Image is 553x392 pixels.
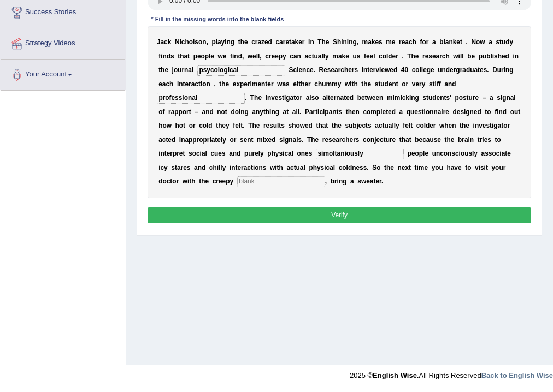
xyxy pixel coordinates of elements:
[492,52,494,60] b: i
[169,80,173,88] b: h
[379,38,383,46] b: s
[372,38,375,46] b: k
[175,38,180,46] b: N
[255,38,258,46] b: r
[180,52,184,60] b: h
[295,38,299,46] b: k
[453,38,457,46] b: k
[233,80,237,88] b: e
[302,38,305,46] b: r
[179,80,183,88] b: n
[158,80,162,88] b: e
[160,38,164,46] b: a
[216,38,217,46] b: l
[314,80,318,88] b: c
[304,80,308,88] b: e
[304,52,308,60] b: a
[221,80,225,88] b: h
[201,80,202,88] b: i
[510,38,514,46] b: y
[310,66,314,74] b: e
[375,38,379,46] b: e
[218,52,223,60] b: w
[178,52,180,60] b: t
[207,80,210,88] b: n
[1,28,125,56] a: Strategy Videos
[420,38,422,46] b: f
[238,38,240,46] b: t
[198,38,202,46] b: o
[192,66,193,74] b: l
[252,52,256,60] b: e
[450,66,454,74] b: e
[240,38,244,46] b: h
[161,52,162,60] b: i
[352,52,356,60] b: u
[185,38,189,46] b: h
[390,66,393,74] b: e
[244,38,248,46] b: e
[340,66,344,74] b: c
[460,52,462,60] b: l
[357,38,358,46] b: ,
[202,80,206,88] b: o
[267,80,271,88] b: e
[298,38,302,46] b: e
[498,52,502,60] b: h
[261,80,265,88] b: n
[184,52,187,60] b: a
[166,80,169,88] b: c
[505,38,509,46] b: d
[298,66,302,74] b: e
[148,15,287,24] div: * Fill in the missing words into the blank fields
[344,66,348,74] b: h
[310,38,314,46] b: n
[260,52,261,60] b: ,
[347,38,349,46] b: i
[445,52,449,60] b: h
[251,38,255,46] b: c
[442,52,446,60] b: c
[432,38,436,46] b: a
[480,66,484,74] b: e
[164,38,168,46] b: c
[308,80,311,88] b: r
[338,52,342,60] b: a
[180,38,181,46] b: i
[348,66,352,74] b: e
[187,52,190,60] b: t
[191,80,195,88] b: a
[345,52,349,60] b: e
[401,66,405,74] b: 4
[306,66,310,74] b: c
[438,66,442,74] b: u
[244,80,248,88] b: e
[502,38,505,46] b: u
[161,66,164,74] b: h
[386,38,392,46] b: m
[172,66,174,74] b: j
[195,80,198,88] b: c
[326,80,332,88] b: m
[331,66,334,74] b: e
[379,52,383,60] b: c
[480,38,485,46] b: w
[238,52,242,60] b: d
[466,38,468,46] b: .
[248,52,252,60] b: w
[188,66,192,74] b: a
[250,80,252,88] b: i
[283,52,286,60] b: y
[197,52,201,60] b: e
[322,38,326,46] b: h
[496,38,499,46] b: s
[326,38,330,46] b: e
[226,80,230,88] b: e
[289,38,291,46] b: t
[167,52,170,60] b: d
[308,52,312,60] b: c
[157,93,245,104] input: blank
[486,52,490,60] b: b
[181,38,185,46] b: c
[286,80,290,88] b: s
